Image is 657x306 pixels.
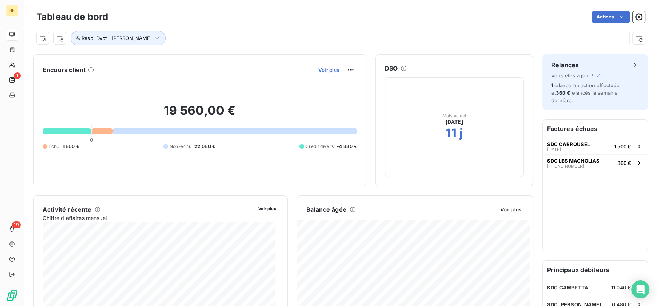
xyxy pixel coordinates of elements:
[258,206,276,211] span: Voir plus
[556,90,570,96] span: 360 €
[14,72,21,79] span: 1
[43,65,86,74] h6: Encours client
[43,214,253,222] span: Chiffre d'affaires mensuel
[443,114,466,118] span: Mois actuel
[543,120,648,138] h6: Factures échues
[256,205,278,212] button: Voir plus
[631,280,649,298] div: Open Intercom Messenger
[305,143,334,150] span: Crédit divers
[49,143,60,150] span: Échu
[446,126,456,141] h2: 11
[71,31,166,45] button: Resp. Dvpt : [PERSON_NAME]
[316,66,342,73] button: Voir plus
[547,164,584,168] span: [PHONE_NUMBER]
[82,35,152,41] span: Resp. Dvpt : [PERSON_NAME]
[337,143,357,150] span: -4 380 €
[500,206,521,212] span: Voir plus
[611,284,631,291] span: 11 040 €
[43,205,91,214] h6: Activité récente
[614,143,631,149] span: 1 500 €
[592,11,630,23] button: Actions
[6,289,18,301] img: Logo LeanPay
[551,72,594,78] span: Vous êtes à jour !
[6,5,18,17] div: RE
[547,158,600,164] span: SDC LES MAGNOLIAS
[12,221,21,228] span: 19
[551,60,579,69] h6: Relances
[551,82,620,103] span: relance ou action effectuée et relancés la semaine dernière.
[617,160,631,166] span: 360 €
[90,137,93,143] span: 0
[170,143,191,150] span: Non-échu
[547,141,590,147] span: SDC CARROUSEL
[306,205,347,214] h6: Balance âgée
[194,143,215,150] span: 22 080 €
[543,154,648,171] button: SDC LES MAGNOLIAS[PHONE_NUMBER]360 €
[498,206,524,213] button: Voir plus
[318,67,339,73] span: Voir plus
[460,126,463,141] h2: j
[63,143,79,150] span: 1 860 €
[547,284,588,291] span: SDC GAMBETTA
[543,138,648,154] button: SDC CARROUSEL[DATE]1 500 €
[385,64,398,73] h6: DSO
[36,10,108,24] h3: Tableau de bord
[551,82,554,88] span: 1
[547,147,561,152] span: [DATE]
[43,103,357,126] h2: 19 560,00 €
[446,118,463,126] span: [DATE]
[543,261,648,279] h6: Principaux débiteurs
